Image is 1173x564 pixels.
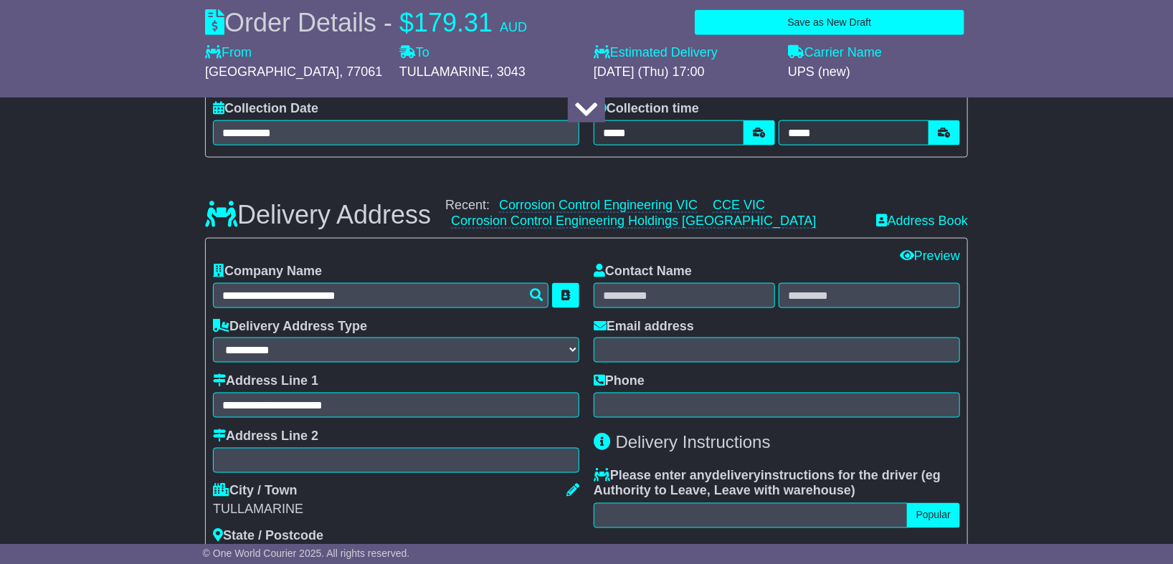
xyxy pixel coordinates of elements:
span: delivery [712,469,761,483]
span: Delivery Instructions [616,433,771,452]
span: 179.31 [414,8,493,37]
div: [DATE] (Thu) 17:00 [594,64,774,80]
span: [GEOGRAPHIC_DATA] [205,64,339,79]
a: Preview [900,249,960,263]
label: Carrier Name [788,45,882,61]
div: TULLAMARINE [213,502,579,518]
label: Collection Date [213,101,318,117]
div: Order Details - [205,7,527,38]
span: TULLAMARINE [399,64,490,79]
label: Estimated Delivery [594,45,774,61]
span: © One World Courier 2025. All rights reserved. [203,548,410,559]
label: Company Name [213,264,322,279]
label: From [205,45,252,61]
a: Corrosion Control Engineering Holdings [GEOGRAPHIC_DATA] [451,214,817,229]
span: eg Authority to Leave, Leave with warehouse [594,469,941,499]
label: Contact Name [594,264,692,279]
button: Save as New Draft [695,10,964,35]
span: $ [399,8,414,37]
a: Address Book [876,214,968,228]
label: Phone [594,373,645,389]
span: AUD [500,20,527,34]
a: CCE VIC [713,198,765,213]
label: To [399,45,429,61]
div: Recent: [445,198,862,229]
button: Popular [907,503,960,528]
label: Email address [594,319,694,335]
a: Corrosion Control Engineering VIC [499,198,698,213]
h3: Delivery Address [205,201,431,229]
span: , 77061 [339,64,382,79]
label: State / Postcode [213,529,323,545]
label: Address Line 1 [213,373,318,389]
label: Address Line 2 [213,429,318,444]
label: City / Town [213,484,298,500]
div: UPS (new) [788,64,968,80]
label: Please enter any instructions for the driver ( ) [594,469,960,500]
span: , 3043 [490,64,526,79]
label: Delivery Address Type [213,319,367,335]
